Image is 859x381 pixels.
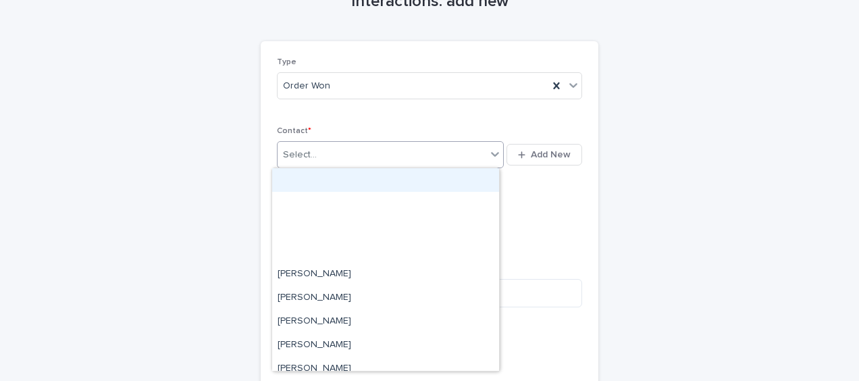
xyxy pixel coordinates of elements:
span: Order Won [283,79,330,93]
div: Adam Reid [272,263,499,286]
span: Contact [277,127,311,135]
button: Add New [506,144,582,166]
span: Type [277,58,296,66]
div: Aimie Taylor [272,334,499,357]
div: Adrian Salonga [272,310,499,334]
span: Add New [531,150,571,159]
div: Al Di Chiara [272,357,499,381]
div: Select... [283,148,317,162]
div: Adolfo Peters [272,286,499,310]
